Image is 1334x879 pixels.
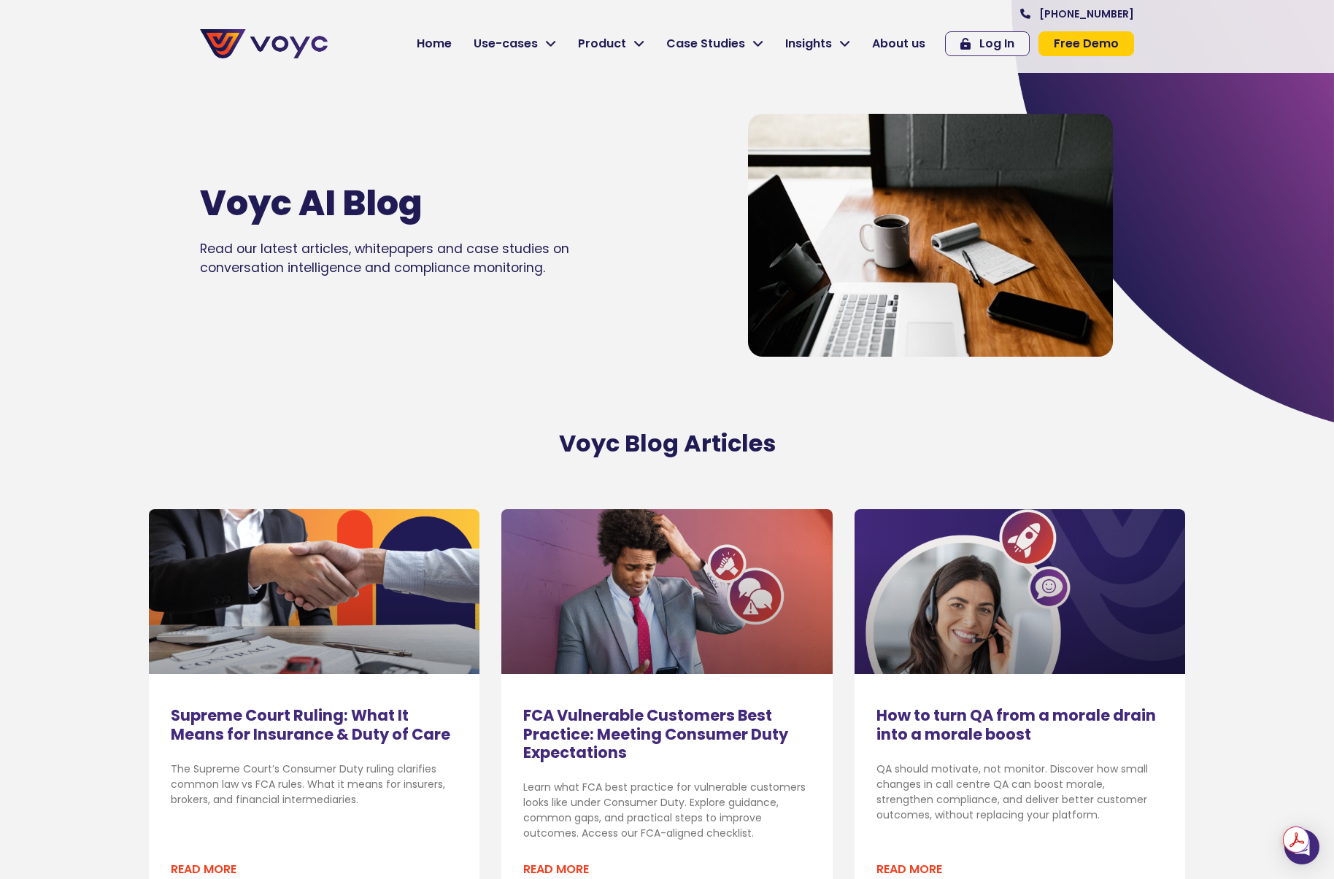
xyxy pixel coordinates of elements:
span: Use-cases [474,35,538,53]
p: QA should motivate, not monitor. Discover how small changes in call centre QA can boost morale, s... [876,762,1163,823]
span: Product [578,35,626,53]
span: Case Studies [666,35,745,53]
a: Read more about Supreme Court Ruling: What It Means for Insurance & Duty of Care [171,861,236,878]
span: Home [417,35,452,53]
a: Read more about FCA Vulnerable Customers Best Practice: Meeting Consumer Duty Expectations [523,861,589,878]
a: Insights [774,29,861,58]
a: Supreme Court Ruling: What It Means for Insurance & Duty of Care [171,705,450,744]
a: Home [406,29,463,58]
span: Free Demo [1054,38,1119,50]
img: voyc-full-logo [200,29,328,58]
span: About us [872,35,925,53]
h1: Voyc AI Blog [200,182,574,225]
a: Case Studies [655,29,774,58]
h2: Voyc Blog Articles [251,430,1083,457]
a: FCA Vulnerable Customers Best Practice: Meeting Consumer Duty Expectations [523,705,788,762]
a: About us [861,29,936,58]
span: [PHONE_NUMBER] [1039,9,1134,19]
a: How to turn QA from a morale drain into a morale boost [876,705,1156,744]
a: [PHONE_NUMBER] [1020,9,1134,19]
p: Learn what FCA best practice for vulnerable customers looks like under Consumer Duty. Explore gui... [523,780,810,841]
a: Use-cases [463,29,567,58]
p: The Supreme Court’s Consumer Duty ruling clarifies common law vs FCA rules. What it means for ins... [171,762,458,808]
a: Read more about How to turn QA from a morale drain into a morale boost [876,861,942,878]
a: Log In [945,31,1030,56]
span: Insights [785,35,832,53]
a: Free Demo [1038,31,1134,56]
p: Read our latest articles, whitepapers and case studies on conversation intelligence and complianc... [200,239,617,278]
a: Product [567,29,655,58]
span: Log In [979,38,1014,50]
